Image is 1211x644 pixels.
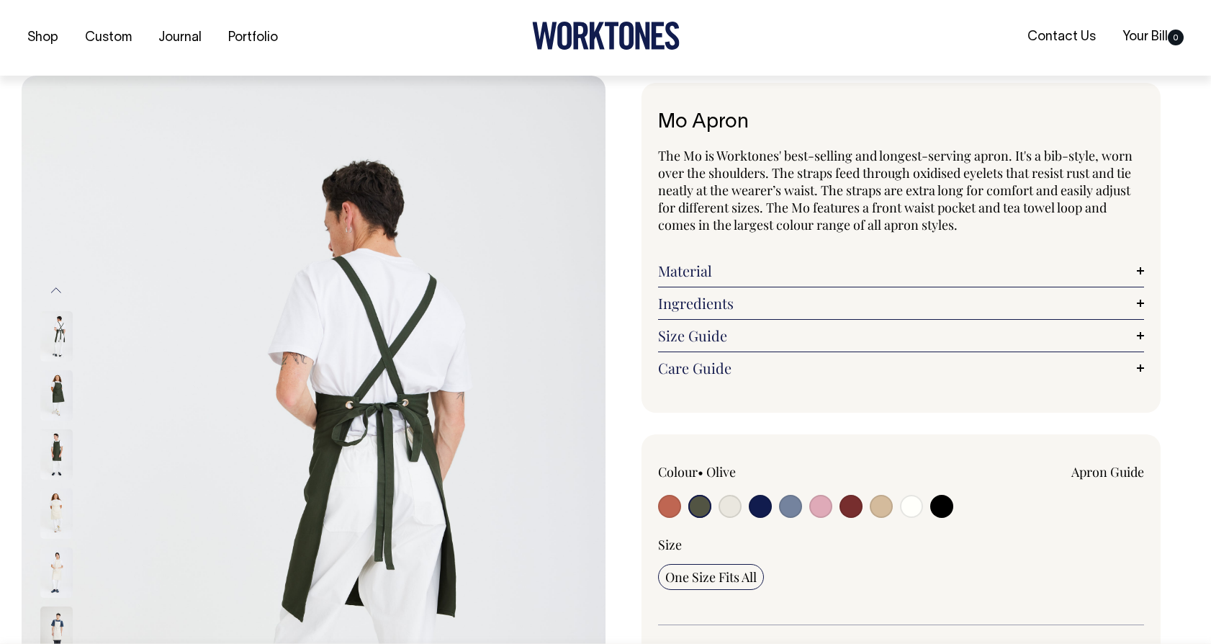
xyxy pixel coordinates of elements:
[1168,30,1184,45] span: 0
[1071,463,1144,480] a: Apron Guide
[658,564,764,590] input: One Size Fits All
[79,26,138,50] a: Custom
[658,262,1144,279] a: Material
[665,568,757,586] span: One Size Fits All
[658,536,1144,553] div: Size
[40,547,73,598] img: natural
[40,311,73,362] img: olive
[658,112,1144,134] h1: Mo Apron
[1022,25,1102,49] a: Contact Us
[22,26,64,50] a: Shop
[45,274,67,307] button: Previous
[153,26,207,50] a: Journal
[658,295,1144,312] a: Ingredients
[706,463,736,480] label: Olive
[658,147,1133,233] span: The Mo is Worktones' best-selling and longest-serving apron. It's a bib-style, worn over the shou...
[1117,25,1189,49] a: Your Bill0
[40,488,73,539] img: natural
[40,370,73,421] img: olive
[658,463,852,480] div: Colour
[40,429,73,480] img: olive
[222,26,284,50] a: Portfolio
[658,359,1144,377] a: Care Guide
[698,463,703,480] span: •
[658,327,1144,344] a: Size Guide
